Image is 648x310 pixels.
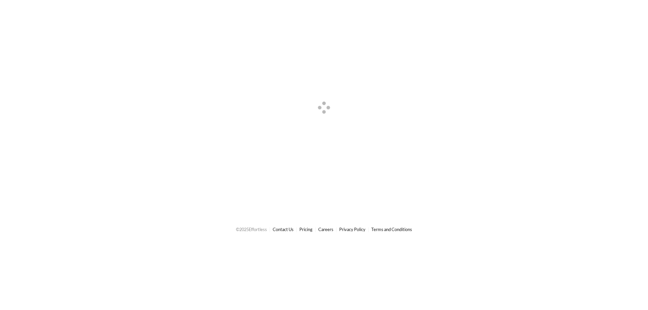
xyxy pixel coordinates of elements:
[339,227,366,232] a: Privacy Policy
[273,227,294,232] a: Contact Us
[371,227,412,232] a: Terms and Conditions
[318,227,333,232] a: Careers
[299,227,313,232] a: Pricing
[236,227,267,232] span: © 2025 Effortless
